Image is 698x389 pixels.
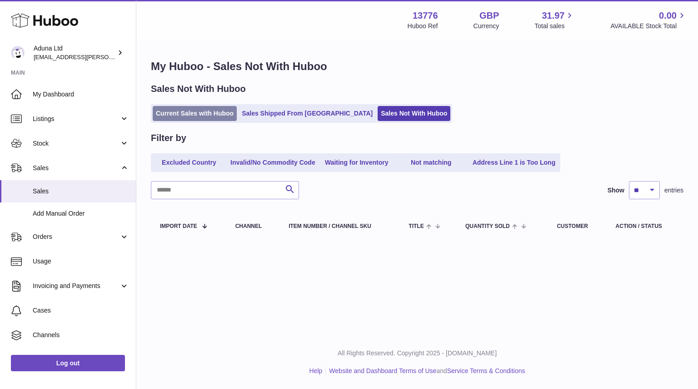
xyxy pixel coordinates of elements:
[227,155,319,170] a: Invalid/No Commodity Code
[34,53,231,61] span: [EMAIL_ADDRESS][PERSON_NAME][PERSON_NAME][DOMAIN_NAME]
[378,106,450,121] a: Sales Not With Huboo
[33,306,129,315] span: Cases
[320,155,393,170] a: Waiting for Inventory
[33,115,120,123] span: Listings
[151,59,683,74] h1: My Huboo - Sales Not With Huboo
[409,223,424,229] span: Title
[33,139,120,148] span: Stock
[33,232,120,241] span: Orders
[408,22,438,30] div: Huboo Ref
[413,10,438,22] strong: 13776
[33,187,129,196] span: Sales
[542,10,564,22] span: 31.97
[465,223,510,229] span: Quantity Sold
[33,282,120,290] span: Invoicing and Payments
[151,83,246,95] h2: Sales Not With Huboo
[289,223,390,229] div: Item Number / Channel SKU
[447,367,525,374] a: Service Terms & Conditions
[34,44,115,61] div: Aduna Ltd
[33,164,120,172] span: Sales
[33,90,129,99] span: My Dashboard
[610,10,687,30] a: 0.00 AVAILABLE Stock Total
[534,10,575,30] a: 31.97 Total sales
[11,46,25,60] img: deborahe.kamara@aduna.com
[11,355,125,371] a: Log out
[235,223,271,229] div: Channel
[659,10,677,22] span: 0.00
[326,367,525,375] li: and
[239,106,376,121] a: Sales Shipped From [GEOGRAPHIC_DATA]
[33,209,129,218] span: Add Manual Order
[33,331,129,339] span: Channels
[160,223,197,229] span: Import date
[151,132,186,144] h2: Filter by
[557,223,597,229] div: Customer
[395,155,468,170] a: Not matching
[616,223,674,229] div: Action / Status
[608,186,624,195] label: Show
[309,367,323,374] a: Help
[664,186,683,195] span: entries
[469,155,559,170] a: Address Line 1 is Too Long
[329,367,436,374] a: Website and Dashboard Terms of Use
[610,22,687,30] span: AVAILABLE Stock Total
[33,257,129,266] span: Usage
[534,22,575,30] span: Total sales
[144,349,691,358] p: All Rights Reserved. Copyright 2025 - [DOMAIN_NAME]
[479,10,499,22] strong: GBP
[474,22,499,30] div: Currency
[153,106,237,121] a: Current Sales with Huboo
[153,155,225,170] a: Excluded Country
